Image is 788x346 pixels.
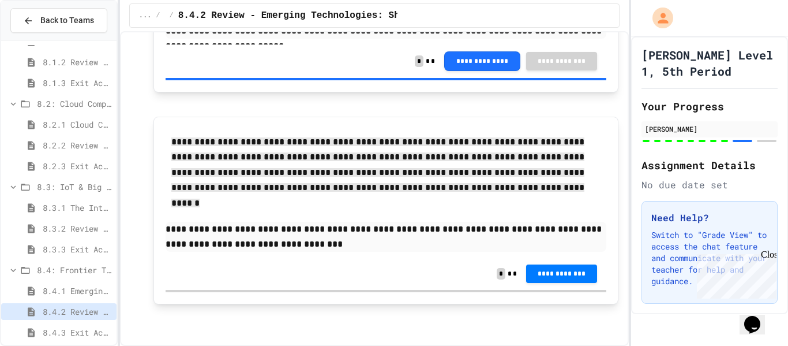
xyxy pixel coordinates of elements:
[43,202,112,214] span: 8.3.1 The Internet of Things and Big Data: Our Connected Digital World
[43,243,112,255] span: 8.3.3 Exit Activity - IoT Data Detective Challenge
[692,250,776,299] iframe: chat widget
[43,326,112,338] span: 8.4.3 Exit Activity - Future Tech Challenge
[641,178,778,192] div: No due date set
[40,14,94,27] span: Back to Teams
[640,5,676,31] div: My Account
[43,139,112,151] span: 8.2.2 Review - Cloud Computing
[139,11,152,20] span: ...
[43,160,112,172] span: 8.2.3 Exit Activity - Cloud Service Detective
[37,264,112,276] span: 8.4: Frontier Tech Spotlight
[645,124,774,134] div: [PERSON_NAME]
[37,181,112,193] span: 8.3: IoT & Big Data
[37,98,112,110] span: 8.2: Cloud Computing
[740,300,776,334] iframe: chat widget
[43,118,112,131] span: 8.2.1 Cloud Computing: Transforming the Digital World
[651,211,768,225] h3: Need Help?
[43,77,112,89] span: 8.1.3 Exit Activity - AI Detective
[178,9,533,23] span: 8.4.2 Review - Emerging Technologies: Shaping Our Digital Future
[641,98,778,114] h2: Your Progress
[641,47,778,79] h1: [PERSON_NAME] Level 1, 5th Period
[156,11,160,20] span: /
[641,157,778,173] h2: Assignment Details
[10,8,107,33] button: Back to Teams
[43,56,112,68] span: 8.1.2 Review - Introduction to Artificial Intelligence
[651,229,768,287] p: Switch to "Grade View" to access the chat feature and communicate with your teacher for help and ...
[170,11,174,20] span: /
[43,222,112,235] span: 8.3.2 Review - The Internet of Things and Big Data
[43,285,112,297] span: 8.4.1 Emerging Technologies: Shaping Our Digital Future
[43,306,112,318] span: 8.4.2 Review - Emerging Technologies: Shaping Our Digital Future
[5,5,80,73] div: Chat with us now!Close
